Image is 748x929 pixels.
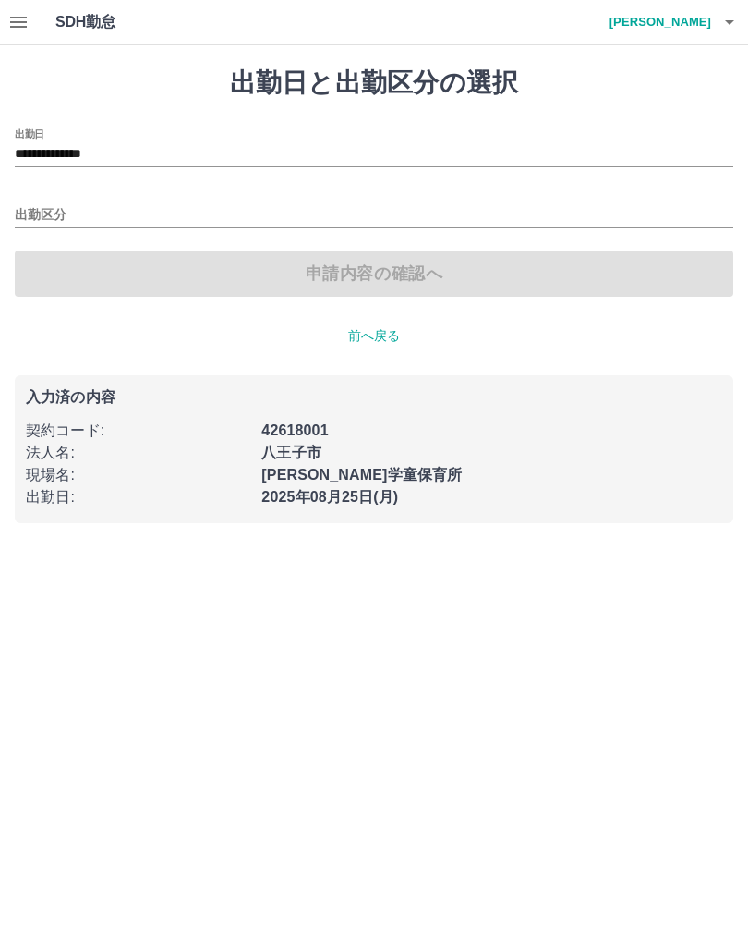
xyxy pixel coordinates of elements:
[261,422,328,438] b: 42618001
[26,464,250,486] p: 現場名 :
[26,420,250,442] p: 契約コード :
[26,390,722,405] p: 入力済の内容
[26,486,250,508] p: 出勤日 :
[15,127,44,141] label: 出勤日
[261,489,398,505] b: 2025年08月25日(月)
[15,67,733,99] h1: 出勤日と出勤区分の選択
[15,326,733,346] p: 前へ戻る
[261,467,462,483] b: [PERSON_NAME]学童保育所
[261,445,321,460] b: 八王子市
[26,442,250,464] p: 法人名 :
